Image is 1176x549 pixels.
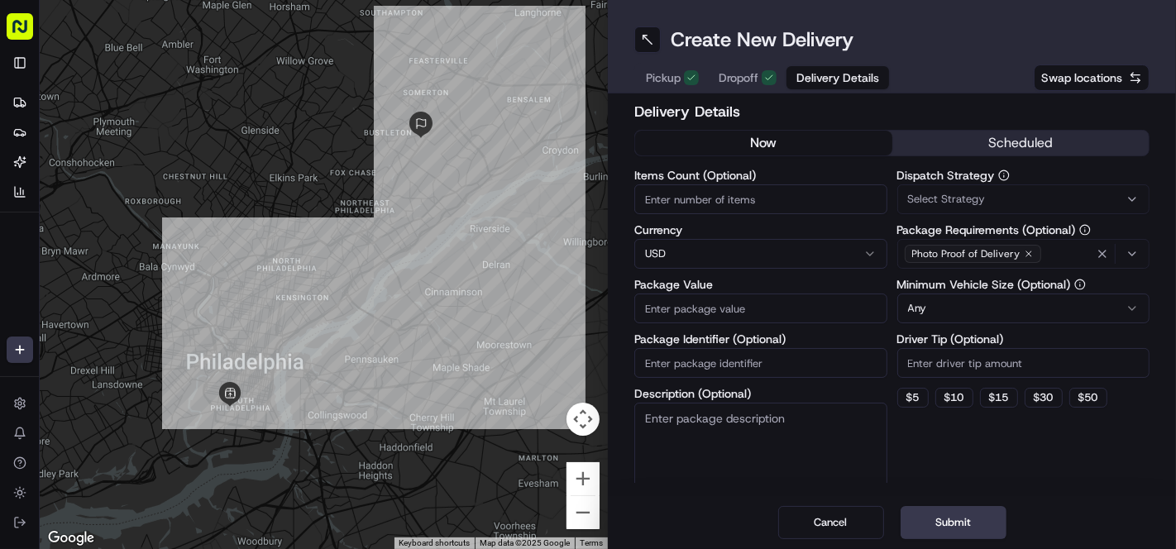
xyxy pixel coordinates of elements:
[897,184,1150,214] button: Select Strategy
[44,528,98,549] img: Google
[566,496,600,529] button: Zoom out
[634,348,887,378] input: Enter package identifier
[671,26,853,53] h1: Create New Delivery
[17,241,30,254] div: 📗
[1034,64,1150,91] button: Swap locations
[1079,224,1091,236] button: Package Requirements (Optional)
[634,169,887,181] label: Items Count (Optional)
[1069,388,1107,408] button: $50
[1041,69,1122,86] span: Swap locations
[1025,388,1063,408] button: $30
[897,333,1150,345] label: Driver Tip (Optional)
[897,388,929,408] button: $5
[17,157,46,187] img: 1736555255976-a54dd68f-1ca7-489b-9aae-adbdc363a1c4
[897,348,1150,378] input: Enter driver tip amount
[10,232,133,262] a: 📗Knowledge Base
[646,69,681,86] span: Pickup
[634,279,887,290] label: Package Value
[897,169,1150,181] label: Dispatch Strategy
[566,462,600,495] button: Zoom in
[133,232,272,262] a: 💻API Documentation
[796,69,879,86] span: Delivery Details
[165,279,200,292] span: Pylon
[935,388,973,408] button: $10
[635,131,892,155] button: now
[140,241,153,254] div: 💻
[580,538,603,547] a: Terms (opens in new tab)
[56,157,271,174] div: Start new chat
[566,403,600,436] button: Map camera controls
[908,192,986,207] span: Select Strategy
[892,131,1150,155] button: scheduled
[897,279,1150,290] label: Minimum Vehicle Size (Optional)
[897,224,1150,236] label: Package Requirements (Optional)
[43,106,273,123] input: Clear
[33,239,127,255] span: Knowledge Base
[480,538,570,547] span: Map data ©2025 Google
[634,100,1150,123] h2: Delivery Details
[117,279,200,292] a: Powered byPylon
[156,239,265,255] span: API Documentation
[998,169,1010,181] button: Dispatch Strategy
[719,69,758,86] span: Dropoff
[1074,279,1086,290] button: Minimum Vehicle Size (Optional)
[399,537,470,549] button: Keyboard shortcuts
[901,506,1006,539] button: Submit
[56,174,209,187] div: We're available if you need us!
[980,388,1018,408] button: $15
[778,506,884,539] button: Cancel
[17,16,50,49] img: Nash
[634,388,887,399] label: Description (Optional)
[281,162,301,182] button: Start new chat
[634,294,887,323] input: Enter package value
[17,65,301,92] p: Welcome 👋
[634,184,887,214] input: Enter number of items
[912,247,1021,260] span: Photo Proof of Delivery
[897,239,1150,269] button: Photo Proof of Delivery
[634,224,887,236] label: Currency
[44,528,98,549] a: Open this area in Google Maps (opens a new window)
[634,333,887,345] label: Package Identifier (Optional)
